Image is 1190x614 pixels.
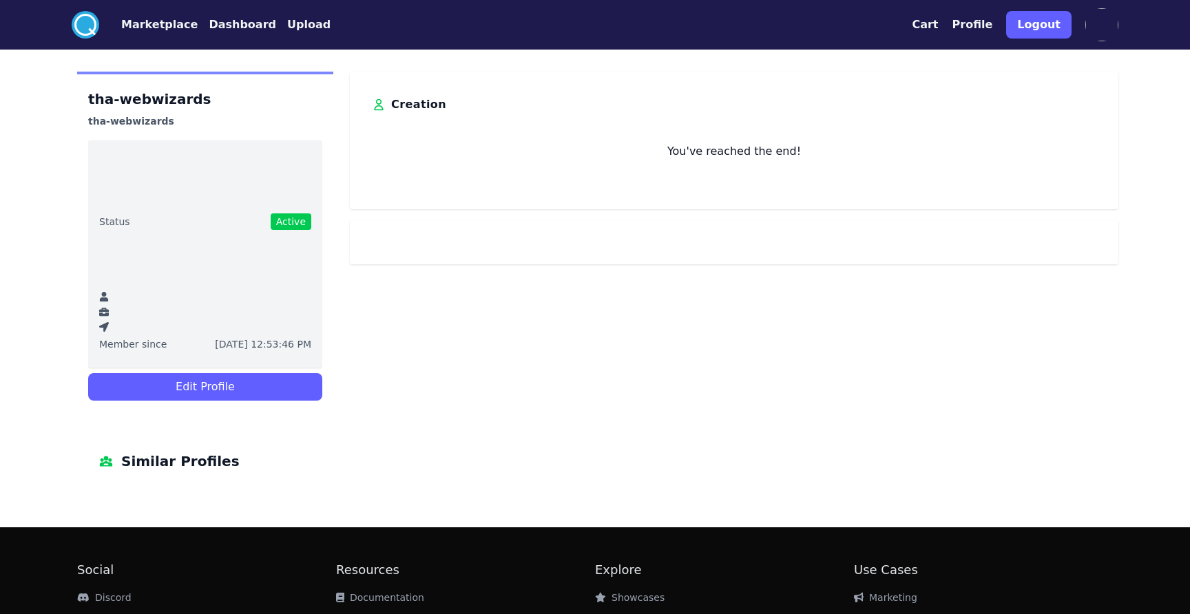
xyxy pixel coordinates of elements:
h2: Social [77,560,336,580]
button: Cart [912,17,938,33]
button: Logout [1006,11,1072,39]
a: Marketing [854,592,917,603]
button: Edit Profile [88,373,322,401]
a: Dashboard [198,17,276,33]
p: You've reached the end! [372,143,1096,160]
h2: Explore [595,560,854,580]
button: Profile [952,17,993,33]
button: Marketplace [121,17,198,33]
a: Documentation [336,592,424,603]
span: Similar Profiles [121,450,240,472]
a: Upload [276,17,331,33]
span: Active [271,213,311,230]
button: Upload [287,17,331,33]
a: Discord [77,592,132,603]
span: [DATE] 12:53:46 PM [215,337,311,351]
a: Showcases [595,592,665,603]
h2: Resources [336,560,595,580]
img: profile [1085,8,1118,41]
h2: Use Cases [854,560,1113,580]
h3: Creation [391,94,446,116]
h1: tha-webwizards [88,88,322,110]
a: Logout [1006,6,1072,44]
span: Member since [99,337,167,351]
a: Marketplace [99,17,198,33]
button: Dashboard [209,17,276,33]
span: Status [99,215,130,229]
h3: tha-webwizards [88,113,322,129]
